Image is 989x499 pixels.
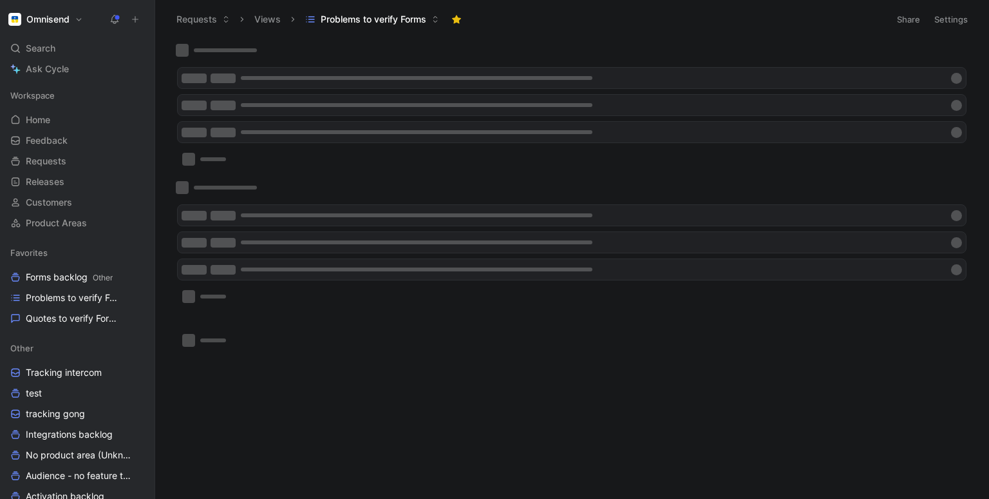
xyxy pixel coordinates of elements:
[26,428,113,441] span: Integrations backlog
[928,10,974,28] button: Settings
[5,213,149,233] a: Product Areas
[10,89,55,102] span: Workspace
[249,10,287,29] button: Views
[26,312,117,325] span: Quotes to verify Forms
[299,10,445,29] button: Problems to verify Forms
[26,155,66,168] span: Requests
[26,271,113,284] span: Forms backlog
[26,175,64,188] span: Releases
[5,268,149,287] a: Forms backlogOther
[321,13,426,26] span: Problems to verify Forms
[5,243,149,262] div: Favorites
[5,152,149,171] a: Requests
[26,217,87,230] span: Product Areas
[26,469,131,482] span: Audience - no feature tag
[26,449,133,462] span: No product area (Unknowns)
[26,113,50,126] span: Home
[26,14,70,25] h1: Omnisend
[26,407,85,420] span: tracking gong
[26,366,102,379] span: Tracking intercom
[26,61,69,77] span: Ask Cycle
[5,131,149,150] a: Feedback
[26,196,72,209] span: Customers
[5,193,149,212] a: Customers
[5,110,149,130] a: Home
[171,10,236,29] button: Requests
[5,10,86,28] button: OmnisendOmnisend
[5,384,149,403] a: test
[5,39,149,58] div: Search
[5,445,149,465] a: No product area (Unknowns)
[5,404,149,424] a: tracking gong
[5,466,149,485] a: Audience - no feature tag
[26,291,119,304] span: Problems to verify Forms
[26,387,42,400] span: test
[5,363,149,382] a: Tracking intercom
[5,425,149,444] a: Integrations backlog
[26,134,68,147] span: Feedback
[5,309,149,328] a: Quotes to verify Forms
[8,13,21,26] img: Omnisend
[10,342,33,355] span: Other
[5,338,149,358] div: Other
[26,41,55,56] span: Search
[5,86,149,105] div: Workspace
[93,273,113,282] span: Other
[5,172,149,191] a: Releases
[10,246,48,259] span: Favorites
[891,10,926,28] button: Share
[5,288,149,308] a: Problems to verify Forms
[5,59,149,79] a: Ask Cycle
